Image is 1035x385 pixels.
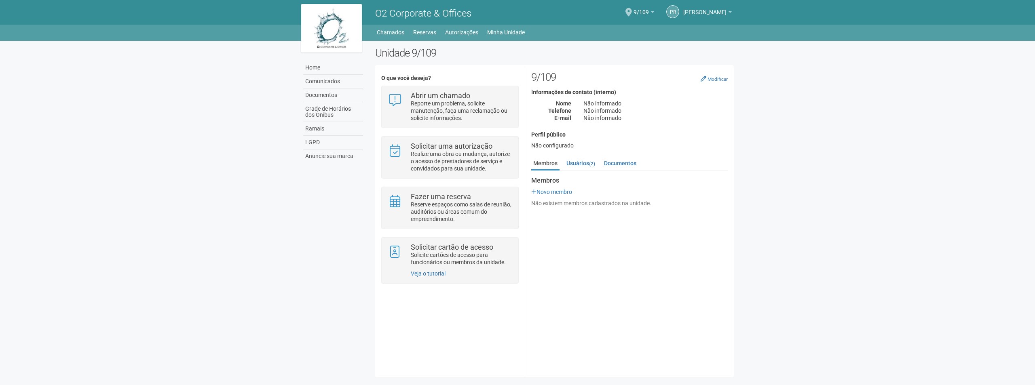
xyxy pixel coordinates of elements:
p: Realize uma obra ou mudança, autorize o acesso de prestadores de serviço e convidados para sua un... [411,150,512,172]
div: Não informado [577,107,734,114]
div: Não configurado [531,142,728,149]
a: Comunicados [303,75,363,88]
p: Solicite cartões de acesso para funcionários ou membros da unidade. [411,251,512,266]
img: logo.jpg [301,4,362,53]
small: Modificar [708,76,728,82]
div: Não informado [577,100,734,107]
a: Novo membro [531,189,572,195]
a: PR [666,5,679,18]
strong: Solicitar uma autorização [411,142,492,150]
h2: Unidade 9/109 [375,47,734,59]
a: Veja o tutorial [411,270,446,277]
span: O2 Corporate & Offices [375,8,471,19]
a: Autorizações [445,27,478,38]
a: Modificar [701,76,728,82]
strong: Fazer uma reserva [411,192,471,201]
h4: O que você deseja? [381,75,518,81]
a: Abrir um chamado Reporte um problema, solicite manutenção, faça uma reclamação ou solicite inform... [388,92,512,122]
div: Não existem membros cadastrados na unidade. [531,200,728,207]
a: Chamados [377,27,404,38]
a: 9/109 [634,10,654,17]
strong: Nome [556,100,571,107]
a: Home [303,61,363,75]
h4: Informações de contato (interno) [531,89,728,95]
strong: E-mail [554,115,571,121]
p: Reserve espaços como salas de reunião, auditórios ou áreas comum do empreendimento. [411,201,512,223]
a: Anuncie sua marca [303,149,363,163]
a: Solicitar cartão de acesso Solicite cartões de acesso para funcionários ou membros da unidade. [388,244,512,266]
a: Documentos [602,157,638,169]
h2: 9/109 [531,71,728,83]
a: Solicitar uma autorização Realize uma obra ou mudança, autorize o acesso de prestadores de serviç... [388,143,512,172]
span: Paulo Roberto Chaves da Silva [683,1,727,15]
a: [PERSON_NAME] [683,10,732,17]
a: Minha Unidade [487,27,525,38]
strong: Telefone [548,107,571,114]
a: Usuários(2) [564,157,597,169]
p: Reporte um problema, solicite manutenção, faça uma reclamação ou solicite informações. [411,100,512,122]
a: LGPD [303,136,363,149]
a: Membros [531,157,560,170]
strong: Membros [531,177,728,184]
strong: Solicitar cartão de acesso [411,243,493,251]
a: Fazer uma reserva Reserve espaços como salas de reunião, auditórios ou áreas comum do empreendime... [388,193,512,223]
h4: Perfil público [531,132,728,138]
span: 9/109 [634,1,649,15]
div: Não informado [577,114,734,122]
a: Grade de Horários dos Ônibus [303,102,363,122]
a: Documentos [303,88,363,102]
strong: Abrir um chamado [411,91,470,100]
small: (2) [589,161,595,166]
a: Ramais [303,122,363,136]
a: Reservas [413,27,436,38]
